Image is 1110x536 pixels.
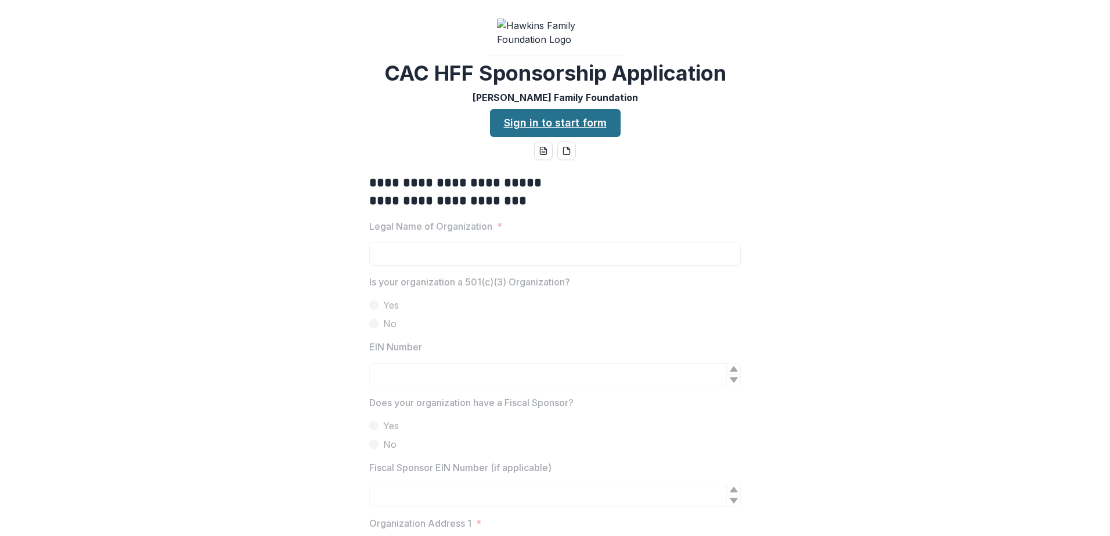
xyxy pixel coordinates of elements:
[383,419,399,433] span: Yes
[369,461,552,475] p: Fiscal Sponsor EIN Number (if applicable)
[369,516,471,530] p: Organization Address 1
[384,61,726,86] h2: CAC HFF Sponsorship Application
[369,396,574,410] p: Does your organization have a Fiscal Sponsor?
[473,90,638,104] p: [PERSON_NAME] Family Foundation
[490,109,621,137] a: Sign in to start form
[369,219,492,233] p: Legal Name of Organization
[534,142,553,160] button: word-download
[383,298,399,312] span: Yes
[383,437,397,451] span: No
[369,340,422,354] p: EIN Number
[497,19,613,46] img: Hawkins Family Foundation Logo
[383,317,397,331] span: No
[369,275,570,289] p: Is your organization a 501(c)(3) Organization?
[557,142,576,160] button: pdf-download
